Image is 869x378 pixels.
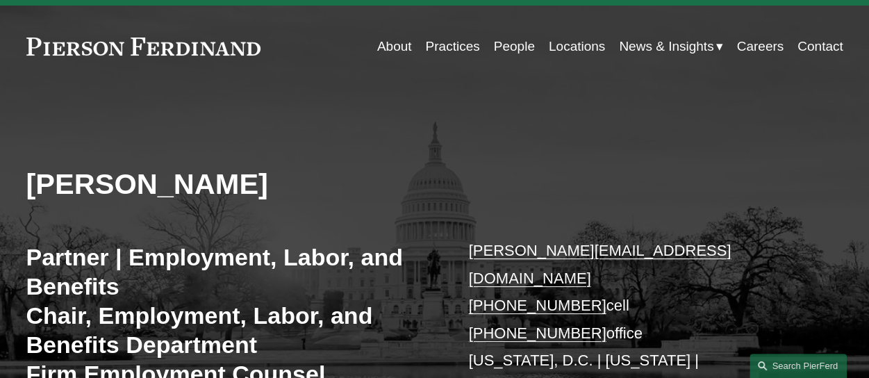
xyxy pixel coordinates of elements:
[469,242,731,287] a: [PERSON_NAME][EMAIL_ADDRESS][DOMAIN_NAME]
[469,297,606,314] a: [PHONE_NUMBER]
[377,33,412,60] a: About
[619,35,713,58] span: News & Insights
[549,33,605,60] a: Locations
[469,324,606,342] a: [PHONE_NUMBER]
[619,33,722,60] a: folder dropdown
[736,33,784,60] a: Careers
[425,33,479,60] a: Practices
[26,167,435,202] h2: [PERSON_NAME]
[797,33,843,60] a: Contact
[494,33,535,60] a: People
[750,354,847,378] a: Search this site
